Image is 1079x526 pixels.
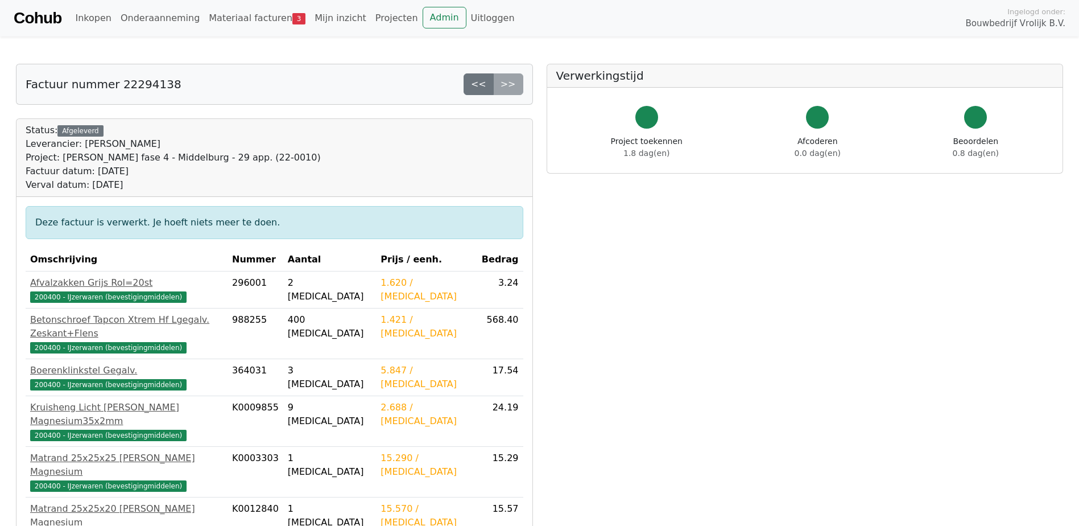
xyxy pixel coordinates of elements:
div: 9 [MEDICAL_DATA] [288,401,372,428]
th: Prijs / eenh. [376,248,477,272]
div: 1 [MEDICAL_DATA] [288,451,372,479]
a: Projecten [371,7,423,30]
div: 1.620 / [MEDICAL_DATA] [381,276,472,303]
div: 3 [MEDICAL_DATA] [288,364,372,391]
th: Nummer [228,248,283,272]
span: 0.8 dag(en) [953,149,999,158]
td: 568.40 [477,309,523,359]
a: Inkopen [71,7,115,30]
div: Leverancier: [PERSON_NAME] [26,137,321,151]
td: 988255 [228,309,283,359]
div: Matrand 25x25x25 [PERSON_NAME] Magnesium [30,451,223,479]
a: Betonschroef Tapcon Xtrem Hf Lgegalv. Zeskant+Flens200400 - IJzerwaren (bevestigingmiddelen) [30,313,223,354]
span: 200400 - IJzerwaren (bevestigingmiddelen) [30,480,187,492]
td: 296001 [228,272,283,309]
div: 15.290 / [MEDICAL_DATA] [381,451,472,479]
td: 17.54 [477,359,523,396]
div: Status: [26,124,321,192]
td: 24.19 [477,396,523,447]
div: 400 [MEDICAL_DATA] [288,313,372,340]
a: Cohub [14,5,61,32]
span: 200400 - IJzerwaren (bevestigingmiddelen) [30,342,187,354]
div: 5.847 / [MEDICAL_DATA] [381,364,472,391]
div: 2 [MEDICAL_DATA] [288,276,372,303]
div: Boerenklinkstel Gegalv. [30,364,223,377]
span: Ingelogd onder: [1007,6,1065,17]
span: 200400 - IJzerwaren (bevestigingmiddelen) [30,430,187,441]
div: Beoordelen [953,135,999,159]
div: Project: [PERSON_NAME] fase 4 - Middelburg - 29 app. (22-0010) [26,151,321,165]
td: 3.24 [477,272,523,309]
span: 3 [292,13,305,24]
div: Verval datum: [DATE] [26,178,321,192]
div: Betonschroef Tapcon Xtrem Hf Lgegalv. Zeskant+Flens [30,313,223,340]
th: Omschrijving [26,248,228,272]
td: K0009855 [228,396,283,447]
td: 364031 [228,359,283,396]
div: 1.421 / [MEDICAL_DATA] [381,313,472,340]
h5: Verwerkingstijd [556,69,1054,83]
div: Afgeleverd [57,125,103,137]
span: Bouwbedrijf Vrolijk B.V. [965,17,1065,30]
a: Matrand 25x25x25 [PERSON_NAME] Magnesium200400 - IJzerwaren (bevestigingmiddelen) [30,451,223,492]
span: 200400 - IJzerwaren (bevestigingmiddelen) [30,379,187,391]
div: Kruisheng Licht [PERSON_NAME] Magnesium35x2mm [30,401,223,428]
a: Materiaal facturen3 [204,7,310,30]
a: Uitloggen [466,7,519,30]
div: Afcoderen [795,135,841,159]
a: Kruisheng Licht [PERSON_NAME] Magnesium35x2mm200400 - IJzerwaren (bevestigingmiddelen) [30,401,223,442]
span: 0.0 dag(en) [795,149,841,158]
a: << [464,73,494,95]
a: Boerenklinkstel Gegalv.200400 - IJzerwaren (bevestigingmiddelen) [30,364,223,391]
div: Factuur datum: [DATE] [26,165,321,178]
div: 2.688 / [MEDICAL_DATA] [381,401,472,428]
h5: Factuur nummer 22294138 [26,77,181,91]
div: Project toekennen [611,135,683,159]
a: Onderaanneming [116,7,204,30]
span: 200400 - IJzerwaren (bevestigingmiddelen) [30,291,187,303]
a: Admin [423,7,466,28]
a: Afvalzakken Grijs Rol=20st200400 - IJzerwaren (bevestigingmiddelen) [30,276,223,303]
div: Deze factuur is verwerkt. Je hoeft niets meer te doen. [26,206,523,239]
a: Mijn inzicht [310,7,371,30]
td: 15.29 [477,447,523,498]
div: Afvalzakken Grijs Rol=20st [30,276,223,290]
span: 1.8 dag(en) [623,149,669,158]
th: Aantal [283,248,377,272]
td: K0003303 [228,447,283,498]
th: Bedrag [477,248,523,272]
